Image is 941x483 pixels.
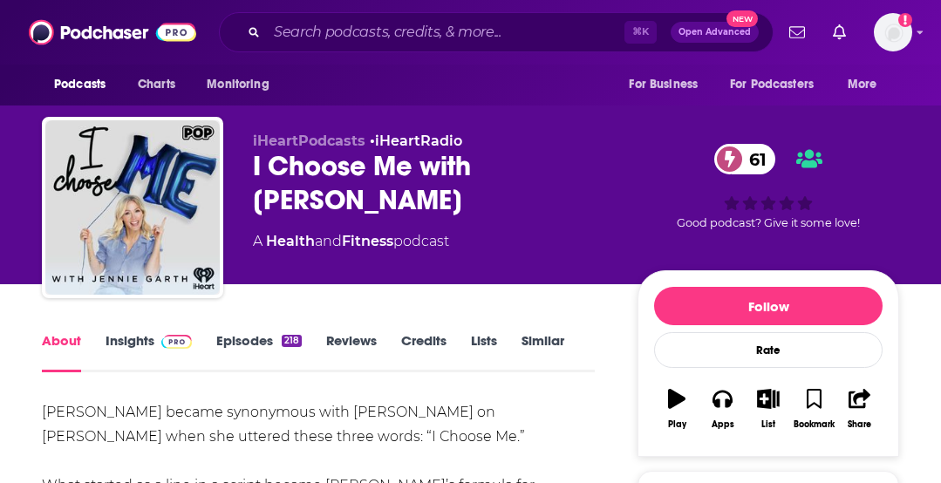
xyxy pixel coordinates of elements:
[638,133,899,241] div: 61Good podcast? Give it some love!
[746,378,791,440] button: List
[835,68,899,101] button: open menu
[791,378,836,440] button: Bookmark
[654,287,883,325] button: Follow
[207,72,269,97] span: Monitoring
[194,68,291,101] button: open menu
[654,378,699,440] button: Play
[253,133,365,149] span: iHeartPodcasts
[375,133,462,149] a: iHeartRadio
[848,419,871,430] div: Share
[678,28,751,37] span: Open Advanced
[671,22,759,43] button: Open AdvancedNew
[326,332,377,372] a: Reviews
[826,17,853,47] a: Show notifications dropdown
[668,419,686,430] div: Play
[726,10,758,27] span: New
[282,335,302,347] div: 218
[342,233,393,249] a: Fitness
[42,332,81,372] a: About
[654,332,883,368] div: Rate
[874,13,912,51] button: Show profile menu
[617,68,719,101] button: open menu
[699,378,745,440] button: Apps
[761,419,775,430] div: List
[253,231,449,252] div: A podcast
[898,13,912,27] svg: Add a profile image
[216,332,302,372] a: Episodes218
[370,133,462,149] span: •
[219,12,774,52] div: Search podcasts, credits, & more...
[522,332,564,372] a: Similar
[794,419,835,430] div: Bookmark
[712,419,734,430] div: Apps
[161,335,192,349] img: Podchaser Pro
[874,13,912,51] img: User Profile
[54,72,106,97] span: Podcasts
[874,13,912,51] span: Logged in as kbastian
[42,68,128,101] button: open menu
[848,72,877,97] span: More
[471,332,497,372] a: Lists
[782,17,812,47] a: Show notifications dropdown
[837,378,883,440] button: Share
[401,332,447,372] a: Credits
[714,144,775,174] a: 61
[732,144,775,174] span: 61
[45,120,220,295] img: I Choose Me with Jennie Garth
[266,233,315,249] a: Health
[138,72,175,97] span: Charts
[629,72,698,97] span: For Business
[677,216,860,229] span: Good podcast? Give it some love!
[29,16,196,49] img: Podchaser - Follow, Share and Rate Podcasts
[719,68,839,101] button: open menu
[624,21,657,44] span: ⌘ K
[315,233,342,249] span: and
[106,332,192,372] a: InsightsPodchaser Pro
[267,18,624,46] input: Search podcasts, credits, & more...
[730,72,814,97] span: For Podcasters
[126,68,186,101] a: Charts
